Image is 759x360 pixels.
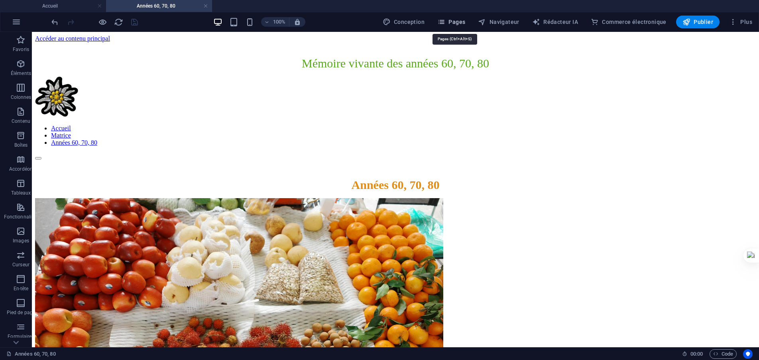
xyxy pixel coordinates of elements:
[743,349,753,359] button: Centrés sur l'utilisateur
[261,17,289,27] button: 100%
[11,71,31,76] font: Éléments
[12,262,29,268] font: Curseur
[682,349,703,359] h6: Durée de la session
[394,19,425,25] font: Conception
[294,18,301,26] i: Lors du redimensionnement, ajustez automatiquement le niveau de zoom en fonction de l'appareil sé...
[13,238,29,244] font: Images
[14,286,29,291] font: En-tête
[543,19,578,25] font: Rédacteur IA
[696,351,697,357] font: :
[726,16,755,28] button: Plus
[11,94,31,100] font: Colonnes
[475,16,522,28] button: Navigateur
[50,18,59,27] i: Annuler : Modifier le texte (Ctrl+Z)
[740,19,752,25] font: Plus
[529,16,581,28] button: Rédacteur IA
[602,19,666,25] font: Commerce électronique
[6,349,56,359] a: Cliquez pour annuler la sélection. Double-cliquez pour ouvrir Pages.
[8,334,34,339] font: Formulaires
[379,16,428,28] button: Conception
[697,351,703,357] font: 00
[9,166,33,172] font: Accordéon
[7,310,35,315] font: Pied de page
[13,47,29,52] font: Favoris
[50,17,59,27] button: défaire
[434,16,468,28] button: Pages
[588,16,670,28] button: Commerce électronique
[15,351,56,357] font: Années 60, 70, 80
[722,351,733,357] font: Code
[12,118,30,124] font: Contenu
[11,190,31,196] font: Tableaux
[710,349,737,359] button: Code
[676,16,720,28] button: Publier
[273,19,285,25] font: 100%
[490,19,519,25] font: Navigateur
[4,214,38,220] font: Fonctionnalités
[114,17,123,27] button: recharger
[42,3,58,9] font: Accueil
[3,3,78,10] a: Accéder au contenu principal
[137,3,175,9] font: Années 60, 70, 80
[694,19,713,25] font: Publier
[379,16,428,28] div: Conception (Ctrl+Alt+Y)
[690,351,696,357] font: 00
[448,19,465,25] font: Pages
[14,142,28,148] font: Boîtes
